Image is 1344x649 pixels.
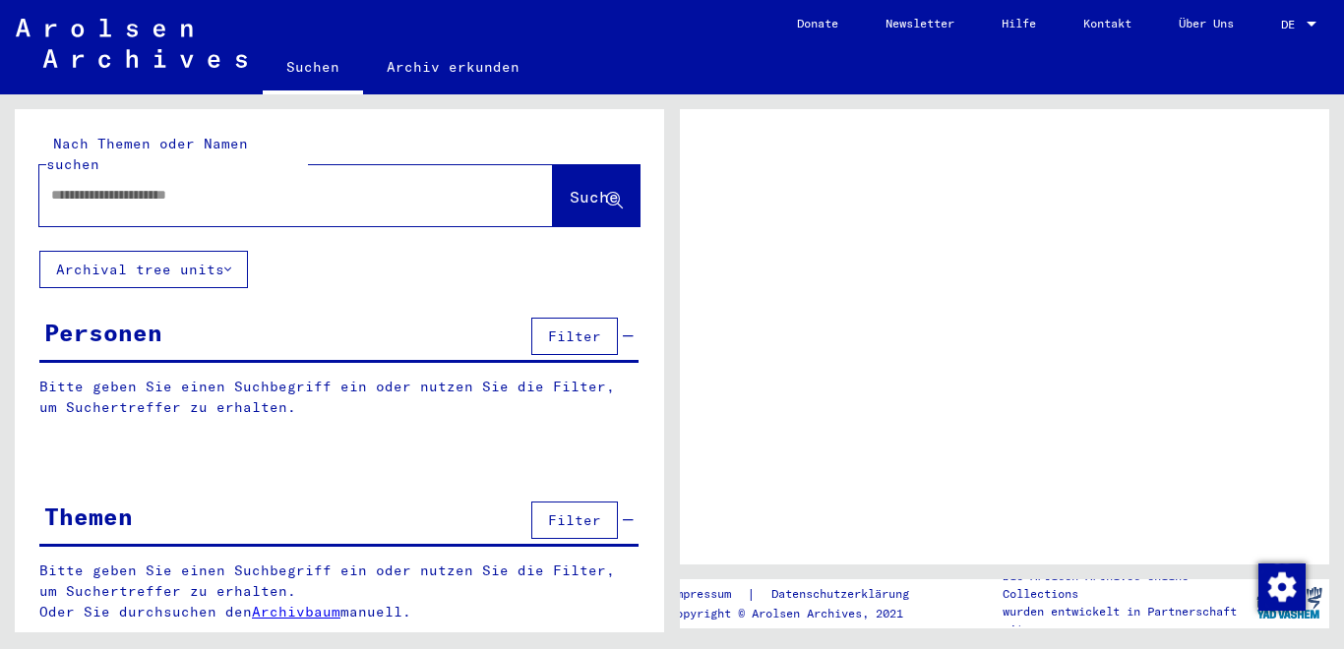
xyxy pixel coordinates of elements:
[263,43,363,94] a: Suchen
[1252,578,1326,627] img: yv_logo.png
[46,135,248,173] mat-label: Nach Themen oder Namen suchen
[1258,563,1306,611] img: Zustimmung ändern
[1003,567,1249,603] p: Die Arolsen Archives Online-Collections
[16,19,247,68] img: Arolsen_neg.svg
[44,499,133,534] div: Themen
[252,603,340,620] a: Archivbaum
[570,187,619,206] span: Suche
[1281,18,1303,31] span: DE
[363,43,543,90] a: Archiv erkunden
[1003,603,1249,638] p: wurden entwickelt in Partnerschaft mit
[669,584,933,605] div: |
[669,605,933,622] p: Copyright © Arolsen Archives, 2021
[669,584,747,605] a: Impressum
[553,165,640,226] button: Suche
[531,318,618,355] button: Filter
[531,501,618,539] button: Filter
[44,315,162,350] div: Personen
[548,327,601,345] span: Filter
[756,584,933,605] a: Datenschutzerklärung
[39,251,248,288] button: Archival tree units
[39,377,639,418] p: Bitte geben Sie einen Suchbegriff ein oder nutzen Sie die Filter, um Suchertreffer zu erhalten.
[548,511,601,529] span: Filter
[39,560,640,622] p: Bitte geben Sie einen Suchbegriff ein oder nutzen Sie die Filter, um Suchertreffer zu erhalten. O...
